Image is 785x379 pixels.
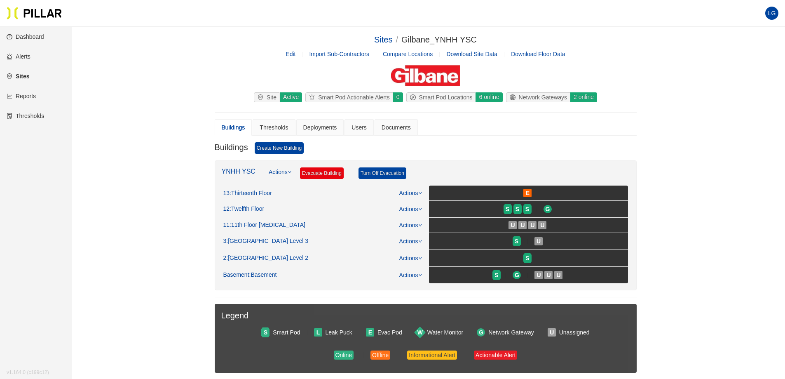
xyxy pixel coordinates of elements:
[506,205,509,214] span: S
[393,92,403,102] div: 0
[494,271,498,280] span: S
[559,328,590,337] div: Unassigned
[230,205,264,213] span: : Twelfth Floor
[288,170,292,174] span: down
[409,351,455,360] div: Informational Alert
[516,205,519,214] span: S
[488,328,534,337] div: Network Gateway
[550,328,554,337] span: U
[418,223,422,227] span: down
[382,123,411,132] div: Documents
[511,51,565,57] span: Download Floor Data
[506,93,570,102] div: Network Gateways
[418,207,422,211] span: down
[279,92,302,102] div: Active
[525,254,529,263] span: S
[383,51,433,57] a: Compare Locations
[537,237,541,246] span: U
[511,221,515,230] span: U
[410,94,419,100] span: compass
[446,51,497,57] span: Download Site Data
[418,191,422,195] span: down
[427,328,463,337] div: Water Monitor
[399,222,422,228] a: Actions
[418,256,422,260] span: down
[223,271,277,279] div: Basement
[7,7,62,20] img: Pillar Technologies
[286,51,295,57] a: Edit
[399,206,422,212] a: Actions
[570,92,597,102] div: 2 online
[359,167,406,179] a: Turn Off Evacuation
[515,271,519,280] span: G
[221,311,630,321] h3: Legend
[230,221,305,229] span: : 11th Floor [MEDICAL_DATA]
[515,237,518,246] span: S
[418,239,422,243] span: down
[326,328,352,337] div: Leak Puck
[399,238,422,245] a: Actions
[273,328,300,337] div: Smart Pod
[226,238,308,245] span: : [GEOGRAPHIC_DATA] Level 3
[223,221,305,229] div: 11
[226,254,308,262] span: : [GEOGRAPHIC_DATA] Level 2
[374,35,392,44] a: Sites
[417,328,423,337] span: W
[7,33,44,40] a: dashboardDashboard
[254,93,280,102] div: Site
[230,190,272,197] span: : Thirteenth Floor
[476,351,516,360] div: Actionable Alert
[399,272,422,278] a: Actions
[260,123,288,132] div: Thresholds
[223,205,265,213] div: 12
[7,53,30,60] a: alertAlerts
[223,254,308,262] div: 2
[510,94,519,100] span: global
[391,65,459,86] img: Gilbane Building Company
[222,123,245,132] div: Buildings
[537,271,541,280] span: U
[222,168,255,175] a: YNHH YSC
[368,328,372,337] span: E
[396,35,398,44] span: /
[7,93,36,99] a: line-chartReports
[399,255,422,261] a: Actions
[351,123,367,132] div: Users
[768,7,776,20] span: LG
[520,221,525,230] span: U
[7,73,29,80] a: environmentSites
[264,328,267,337] span: S
[215,142,248,154] h3: Buildings
[335,351,352,360] div: Online
[372,351,389,360] div: Offline
[377,328,402,337] div: Evac Pod
[399,190,422,196] a: Actions
[475,92,502,102] div: 6 online
[304,92,404,102] a: alertSmart Pod Actionable Alerts0
[255,142,304,154] a: Create New Building
[418,273,422,277] span: down
[546,205,550,214] span: G
[316,328,320,337] span: L
[540,221,544,230] span: U
[7,113,44,119] a: exceptionThresholds
[269,167,292,186] a: Actions
[306,93,393,102] div: Smart Pod Actionable Alerts
[249,271,277,279] span: : Basement
[556,271,560,280] span: U
[479,328,483,337] span: G
[525,205,529,214] span: S
[309,51,369,57] span: Import Sub-Contractors
[407,93,476,102] div: Smart Pod Locations
[546,271,551,280] span: U
[223,190,272,197] div: 13
[223,238,308,245] div: 3
[401,33,477,46] div: Gilbane_YNHH YSC
[303,123,337,132] div: Deployments
[530,221,534,230] span: U
[258,94,267,100] span: environment
[309,94,318,100] span: alert
[300,167,344,179] a: Evacuate Building
[526,188,530,198] span: E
